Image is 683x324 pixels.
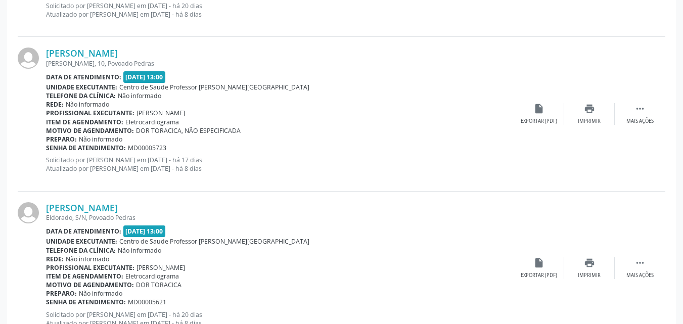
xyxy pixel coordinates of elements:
b: Senha de atendimento: [46,144,126,152]
b: Preparo: [46,135,77,144]
i: print [584,257,595,268]
b: Motivo de agendamento: [46,126,134,135]
i:  [634,257,646,268]
span: MD00005723 [128,144,166,152]
p: Solicitado por [PERSON_NAME] em [DATE] - há 20 dias Atualizado por [PERSON_NAME] em [DATE] - há 8... [46,2,514,19]
span: [PERSON_NAME] [136,109,185,117]
b: Motivo de agendamento: [46,281,134,289]
b: Senha de atendimento: [46,298,126,306]
span: Não informado [118,91,161,100]
span: Eletrocardiograma [125,118,179,126]
i: insert_drive_file [533,257,544,268]
a: [PERSON_NAME] [46,48,118,59]
div: Eldorado, S/N, Povoado Pedras [46,213,514,222]
i: print [584,103,595,114]
span: [PERSON_NAME] [136,263,185,272]
img: img [18,202,39,223]
span: [DATE] 13:00 [123,71,166,83]
div: [PERSON_NAME], 10, Povoado Pedras [46,59,514,68]
a: [PERSON_NAME] [46,202,118,213]
div: Imprimir [578,118,601,125]
b: Profissional executante: [46,263,134,272]
div: Mais ações [626,272,654,279]
span: Não informado [66,255,109,263]
span: Não informado [79,289,122,298]
b: Unidade executante: [46,237,117,246]
span: MD00005621 [128,298,166,306]
span: [DATE] 13:00 [123,225,166,237]
span: Eletrocardiograma [125,272,179,281]
div: Exportar (PDF) [521,118,557,125]
i: insert_drive_file [533,103,544,114]
b: Rede: [46,255,64,263]
b: Preparo: [46,289,77,298]
span: DOR TORACICA, NÃO ESPECIFICADA [136,126,241,135]
span: Não informado [118,246,161,255]
b: Data de atendimento: [46,227,121,236]
div: Exportar (PDF) [521,272,557,279]
span: Não informado [79,135,122,144]
p: Solicitado por [PERSON_NAME] em [DATE] - há 17 dias Atualizado por [PERSON_NAME] em [DATE] - há 8... [46,156,514,173]
b: Unidade executante: [46,83,117,91]
b: Telefone da clínica: [46,246,116,255]
b: Profissional executante: [46,109,134,117]
i:  [634,103,646,114]
img: img [18,48,39,69]
div: Mais ações [626,118,654,125]
b: Item de agendamento: [46,118,123,126]
span: Não informado [66,100,109,109]
b: Data de atendimento: [46,73,121,81]
b: Telefone da clínica: [46,91,116,100]
b: Item de agendamento: [46,272,123,281]
span: Centro de Saude Professor [PERSON_NAME][GEOGRAPHIC_DATA] [119,237,309,246]
div: Imprimir [578,272,601,279]
span: DOR TORACICA [136,281,181,289]
b: Rede: [46,100,64,109]
span: Centro de Saude Professor [PERSON_NAME][GEOGRAPHIC_DATA] [119,83,309,91]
